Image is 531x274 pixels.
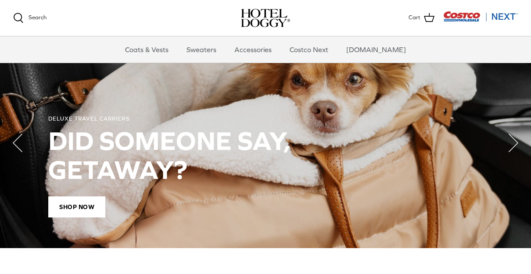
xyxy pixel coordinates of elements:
[48,115,483,123] div: DELUXE TRAVEL CARRIERS
[282,36,336,63] a: Costco Next
[409,12,434,24] a: Cart
[29,14,47,21] span: Search
[496,125,531,160] button: Next
[48,126,483,184] h2: DID SOMEONE SAY, GETAWAY?
[117,36,176,63] a: Coats & Vests
[338,36,414,63] a: [DOMAIN_NAME]
[13,13,47,23] a: Search
[179,36,224,63] a: Sweaters
[443,11,518,22] img: Costco Next
[241,9,290,27] a: hoteldoggy.com hoteldoggycom
[241,9,290,27] img: hoteldoggycom
[443,17,518,23] a: Visit Costco Next
[48,196,105,217] span: Shop Now
[226,36,280,63] a: Accessories
[409,13,420,22] span: Cart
